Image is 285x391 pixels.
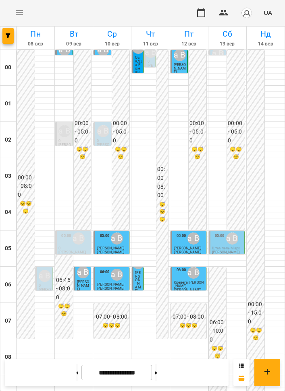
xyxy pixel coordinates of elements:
span: [PERSON_NAME] [97,282,124,286]
div: Рогаткіна Валерія [97,44,109,56]
p: 0 [97,139,109,143]
h6: Сб [210,28,245,40]
p: [PERSON_NAME] [97,143,109,154]
button: UA [260,5,275,20]
h6: 11 вер [133,40,168,48]
h6: 00:00 - 15:00 [248,300,264,326]
span: UA [264,8,272,17]
h6: 😴😴😴 [210,345,226,360]
img: avatar_s.png [241,7,252,19]
h6: 07:00 - 08:00 [171,313,206,321]
h6: Пн [18,28,53,40]
h6: 00:00 - 05:00 [75,119,91,145]
div: Рогаткіна Валерія [39,270,51,282]
h6: Вт [56,28,92,40]
p: [PERSON_NAME] [174,251,201,254]
h6: 12 вер [171,40,207,48]
h6: 😴😴😴 [157,201,167,223]
p: 0 [39,284,51,288]
div: Рогаткіна Валерія [58,44,71,56]
h6: 😴😴😴 [18,200,34,215]
h6: 😴😴😴 [94,322,129,329]
div: Рогаткіна Валерія [145,46,157,58]
div: Рогаткіна Валерія [97,125,109,137]
h6: 😴😴😴 [171,322,206,329]
p: [PERSON_NAME] [174,288,201,292]
h6: 06 [5,280,11,289]
h6: 08 вер [18,40,53,48]
label: 05:00 [100,233,110,239]
label: 05:00 [61,233,71,239]
h6: Нд [248,28,283,40]
h6: 05:45 - 08:00 [56,276,72,302]
p: [PERSON_NAME] [97,251,124,254]
label: 05:00 [215,233,225,239]
div: Рогаткіна Валерія [111,269,123,281]
div: Рогаткіна Валерія [174,49,186,61]
h6: 04 [5,208,11,217]
h6: 00:00 - 08:00 [157,165,167,200]
h6: 09 вер [56,40,92,48]
h6: 07:00 - 08:00 [94,313,129,321]
div: Рогаткіна Валерія [77,266,89,278]
h6: 14 вер [248,40,283,48]
h6: 00:00 - 05:00 [228,119,244,145]
h6: 06:00 - 10:00 [210,318,226,344]
h6: Ср [94,28,130,40]
p: 0 [148,60,154,64]
span: [PERSON_NAME] [174,63,186,74]
p: [PERSON_NAME] [39,288,51,299]
span: Осадца Роман [135,56,141,74]
label: 06:00 [100,269,110,275]
span: [PERSON_NAME] [174,246,201,250]
div: Рогаткіна Валерія [73,233,85,245]
div: Рогаткіна Валерія [187,267,200,279]
h6: 😴😴😴 [189,146,206,161]
h6: Пт [171,28,207,40]
h6: 13 вер [210,40,245,48]
p: [PERSON_NAME] [58,251,86,254]
h6: 05 [5,244,11,253]
h6: 😴😴😴 [113,146,129,161]
h6: 03 [5,172,11,181]
span: [PERSON_NAME] [77,280,89,291]
h6: 00:00 - 05:00 [189,119,206,145]
h6: 01 [5,99,11,108]
h6: 08 [5,353,11,362]
p: [PERSON_NAME] [148,64,154,86]
div: Рогаткіна Валерія [212,47,224,60]
span: [PERSON_NAME] [97,246,124,250]
button: Menu [10,3,29,23]
span: Кревега [PERSON_NAME] [174,280,204,288]
div: Рогаткіна Валерія [111,233,123,245]
h6: 02 [5,136,11,144]
h6: 😴😴😴 [248,327,264,342]
h6: 😴😴😴 [228,146,244,161]
h6: 😴😴😴 [75,146,91,161]
h6: 😴😴😴 [56,303,72,318]
p: 0 [58,247,89,250]
h6: Чт [133,28,168,40]
p: 0 [58,139,71,143]
p: [PERSON_NAME] [212,251,239,254]
p: [PERSON_NAME] [58,143,71,154]
div: Рогаткіна Валерія [226,233,238,245]
h6: 07 [5,317,11,325]
h6: 00:00 - 05:00 [113,119,129,145]
label: 06:00 [177,267,186,273]
label: 05:00 [177,233,186,239]
span: Штемпель Марк [212,246,240,250]
h6: 00 [5,63,11,72]
span: [PERSON_NAME] [135,271,141,293]
h6: 00:00 - 08:00 [18,173,34,200]
div: Рогаткіна Валерія [187,233,200,245]
h6: 10 вер [94,40,130,48]
p: [PERSON_NAME] [97,287,124,290]
div: Рогаткіна Валерія [58,125,71,137]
